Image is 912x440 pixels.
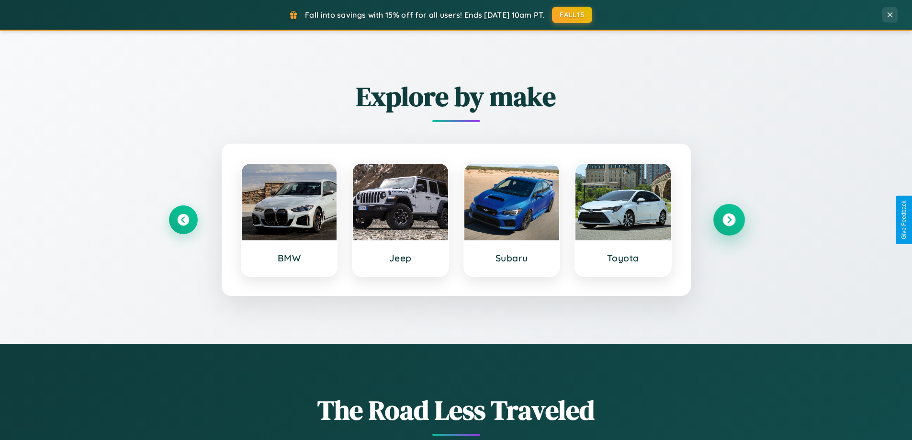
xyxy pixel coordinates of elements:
[901,201,907,239] div: Give Feedback
[474,252,550,264] h3: Subaru
[305,10,545,20] span: Fall into savings with 15% off for all users! Ends [DATE] 10am PT.
[585,252,661,264] h3: Toyota
[169,78,743,115] h2: Explore by make
[251,252,327,264] h3: BMW
[169,392,743,429] h1: The Road Less Traveled
[362,252,439,264] h3: Jeep
[552,7,592,23] button: FALL15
